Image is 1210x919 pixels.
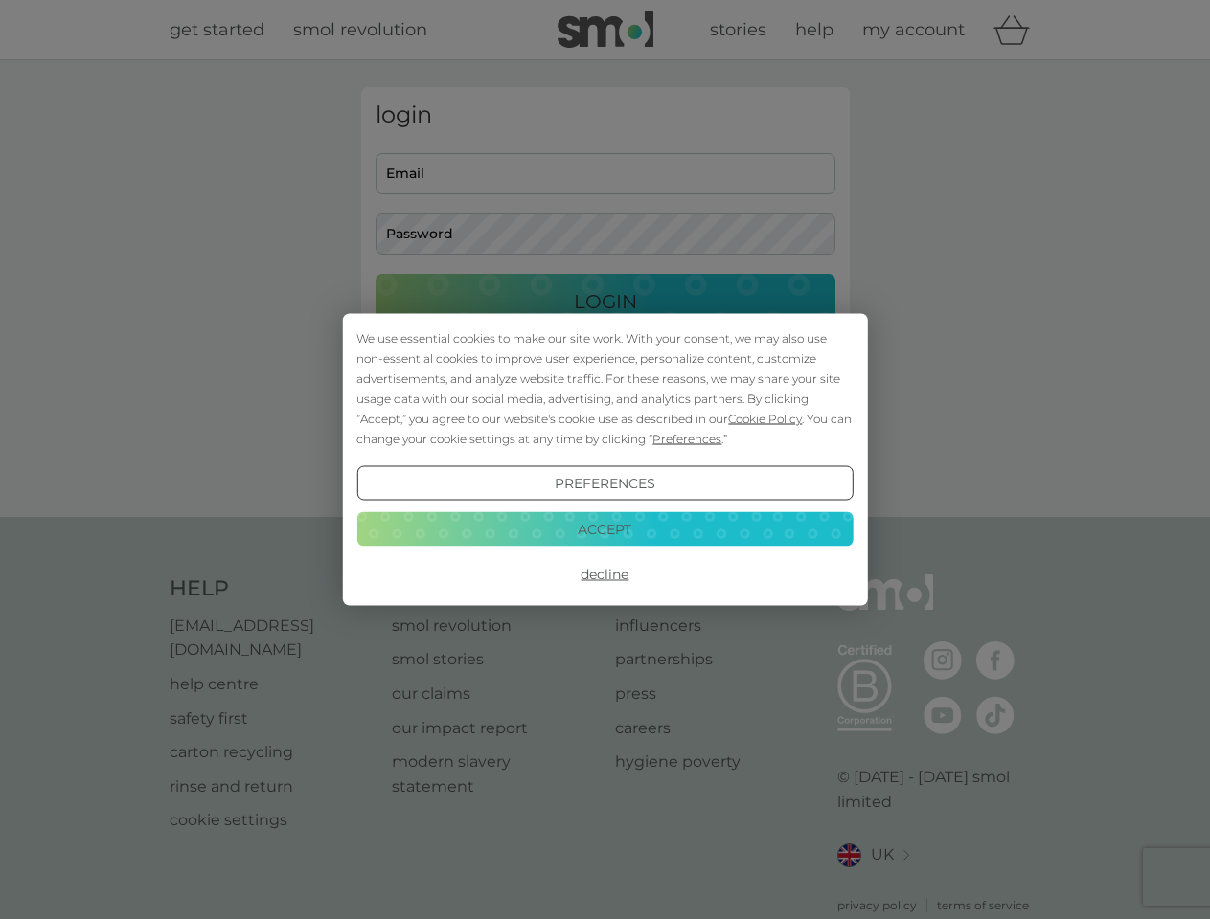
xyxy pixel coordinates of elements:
[728,412,802,426] span: Cookie Policy
[356,557,853,592] button: Decline
[356,328,853,449] div: We use essential cookies to make our site work. With your consent, we may also use non-essential ...
[356,511,853,546] button: Accept
[356,466,853,501] button: Preferences
[652,432,721,446] span: Preferences
[342,314,867,606] div: Cookie Consent Prompt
